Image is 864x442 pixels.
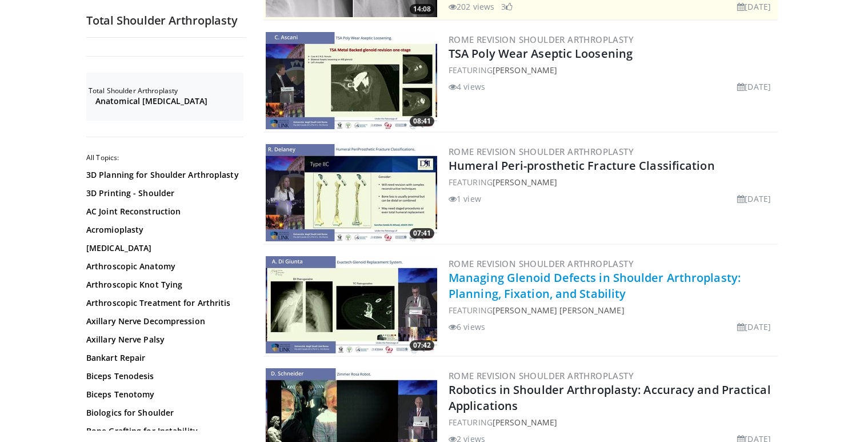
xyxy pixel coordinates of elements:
a: Rome Revision Shoulder Arthroplasty [449,370,634,381]
a: Anatomical [MEDICAL_DATA] [95,95,241,107]
a: 07:42 [266,256,437,353]
a: [PERSON_NAME] [493,65,557,75]
span: 07:41 [410,228,434,238]
a: Rome Revision Shoulder Arthroplasty [449,258,634,269]
a: Axillary Nerve Decompression [86,316,241,327]
img: b9682281-d191-4971-8e2c-52cd21f8feaa.300x170_q85_crop-smart_upscale.jpg [266,32,437,129]
li: 3 [501,1,513,13]
a: [PERSON_NAME] [PERSON_NAME] [493,305,625,316]
span: 07:42 [410,340,434,351]
li: 1 view [449,193,481,205]
li: [DATE] [737,1,771,13]
span: 14:08 [410,4,434,14]
a: 08:41 [266,32,437,129]
div: FEATURING [449,416,775,428]
img: c89197b7-361e-43d5-a86e-0b48a5cfb5ba.300x170_q85_crop-smart_upscale.jpg [266,144,437,241]
a: 3D Printing - Shoulder [86,188,241,199]
a: Humeral Peri-prosthetic Fracture Classification [449,158,715,173]
a: [MEDICAL_DATA] [86,242,241,254]
h2: Total Shoulder Arthroplasty [89,86,243,95]
a: Biologics for Shoulder [86,407,241,419]
div: FEATURING [449,304,775,316]
h2: All Topics: [86,153,243,162]
li: [DATE] [737,193,771,205]
h2: Total Shoulder Arthroplasty [86,13,246,28]
a: Rome Revision Shoulder Arthroplasty [449,146,634,157]
a: Robotics in Shoulder Arthroplasty: Accuracy and Practical Applications [449,382,771,413]
a: Axillary Nerve Palsy [86,334,241,345]
a: Rome Revision Shoulder Arthroplasty [449,34,634,45]
span: 08:41 [410,116,434,126]
a: Arthroscopic Anatomy [86,261,241,272]
a: Biceps Tenotomy [86,389,241,400]
li: 6 views [449,321,485,333]
a: [PERSON_NAME] [493,417,557,428]
li: 202 views [449,1,494,13]
li: 4 views [449,81,485,93]
a: [PERSON_NAME] [493,177,557,188]
a: 3D Planning for Shoulder Arthroplasty [86,169,241,181]
div: FEATURING [449,64,775,76]
img: 20d82a31-24c1-4cf8-8505-f6583b54eaaf.300x170_q85_crop-smart_upscale.jpg [266,256,437,353]
a: Arthroscopic Knot Tying [86,279,241,290]
a: Arthroscopic Treatment for Arthritis [86,297,241,309]
div: FEATURING [449,176,775,188]
a: 07:41 [266,144,437,241]
a: TSA Poly Wear Aseptic Loosening [449,46,633,61]
li: [DATE] [737,321,771,333]
a: Biceps Tenodesis [86,371,241,382]
a: AC Joint Reconstruction [86,206,241,217]
a: Bankart Repair [86,352,241,364]
a: Managing Glenoid Defects in Shoulder Arthroplasty: Planning, Fixation, and Stability [449,270,741,301]
li: [DATE] [737,81,771,93]
a: Bone Grafting for Instability [86,425,241,437]
a: Acromioplasty [86,224,241,236]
